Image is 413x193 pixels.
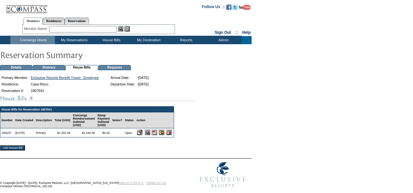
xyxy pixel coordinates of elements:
td: $1,240.08 [71,128,96,137]
td: Departure Date: [109,81,136,87]
img: Follow us on Twitter [232,5,238,10]
a: Sign Out [215,30,231,35]
img: Become our fan on Facebook [226,5,232,10]
td: Primary [35,128,54,137]
a: Become our fan on Facebook [226,6,232,10]
td: House Bills [92,36,130,44]
td: Itinerary [33,65,65,70]
td: Follow Us :: [202,4,225,12]
td: Concierge Home [10,36,55,44]
input: Edit [137,130,143,135]
a: Follow us on Twitter [232,6,238,10]
a: TERMS OF USE [146,181,167,185]
a: Subscribe to our YouTube Channel [239,6,250,10]
img: Subscribe to our YouTube Channel [239,5,250,10]
td: Total (USD) [53,112,71,128]
a: PRIVACY POLICY [120,181,144,185]
td: [DATE] [137,75,150,81]
td: Residence: [1,81,29,87]
td: 259157 [0,128,14,137]
div: Member Name: [24,26,49,32]
img: Exclusive Resorts [194,159,252,191]
td: Reports [167,36,204,44]
a: Help [242,30,251,35]
td: Concierge Reimbursement Subtotal (USD) [71,112,96,128]
td: Ramp Payment Subtotal (USD) [96,112,111,128]
td: My Destination [130,36,167,44]
input: Submit for Processing [159,130,164,135]
td: My Reservations [55,36,92,44]
td: Reservation #: [1,88,29,94]
img: Reservations [124,26,130,32]
a: Exclusive Resorts Benefit Travel - Employee [31,76,99,80]
td: Casa Risco [30,81,100,87]
td: Arrival Date: [109,75,136,81]
td: Notes? [111,112,124,128]
input: Delete [166,130,172,135]
img: b_pdf.gif [152,130,157,135]
td: Date Created [14,112,35,128]
td: Description [35,112,54,128]
td: House Bills [66,65,98,70]
td: Number [0,112,14,128]
td: Action [135,112,174,128]
a: Members [23,18,43,25]
input: View [145,130,150,135]
td: House Bills for Reservation 1807641 [0,107,174,112]
td: Requests [98,65,131,70]
a: Residences [43,18,65,24]
span: :: [235,30,238,35]
td: Primary Member: [1,75,29,81]
td: $0.00 [96,128,111,137]
td: [DATE] [14,128,35,137]
td: [DATE] [137,81,150,87]
td: Open [123,128,135,137]
img: View [118,26,123,32]
td: Admin [204,36,242,44]
td: 1807641 [30,88,100,94]
td: $1,302.08 [53,128,71,137]
a: Reservations [65,18,89,24]
td: Status [123,112,135,128]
